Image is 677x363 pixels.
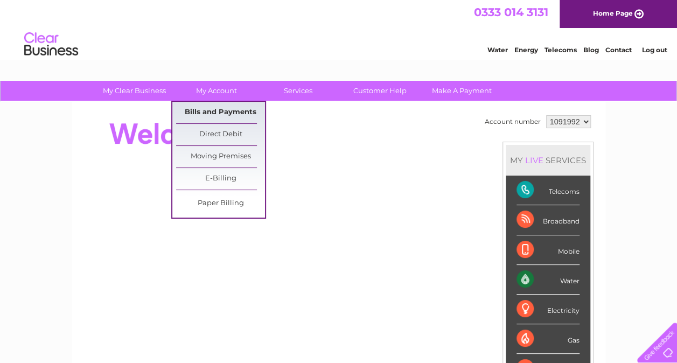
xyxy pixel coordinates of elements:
[517,205,580,235] div: Broadband
[417,81,506,101] a: Make A Payment
[482,113,543,131] td: Account number
[176,146,265,167] a: Moving Premises
[24,28,79,61] img: logo.png
[514,46,538,54] a: Energy
[523,155,546,165] div: LIVE
[506,145,590,176] div: MY SERVICES
[474,5,548,19] a: 0333 014 3131
[176,124,265,145] a: Direct Debit
[517,176,580,205] div: Telecoms
[254,81,343,101] a: Services
[176,193,265,214] a: Paper Billing
[487,46,508,54] a: Water
[545,46,577,54] a: Telecoms
[583,46,599,54] a: Blog
[605,46,632,54] a: Contact
[336,81,424,101] a: Customer Help
[517,295,580,324] div: Electricity
[85,6,594,52] div: Clear Business is a trading name of Verastar Limited (registered in [GEOGRAPHIC_DATA] No. 3667643...
[90,81,179,101] a: My Clear Business
[517,265,580,295] div: Water
[517,324,580,354] div: Gas
[517,235,580,265] div: Mobile
[641,46,667,54] a: Log out
[176,168,265,190] a: E-Billing
[176,102,265,123] a: Bills and Payments
[172,81,261,101] a: My Account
